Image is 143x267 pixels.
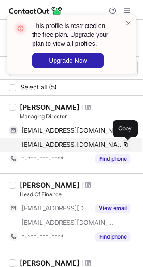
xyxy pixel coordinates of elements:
img: ContactOut v5.3.10 [9,5,63,16]
button: Reveal Button [95,204,130,213]
span: [EMAIL_ADDRESS][DOMAIN_NAME] [21,126,124,134]
span: Upgrade Now [49,57,87,64]
button: Upgrade Now [32,53,104,68]
button: Reveal Button [95,154,130,163]
div: Managing Director [20,113,138,121]
div: [PERSON_NAME] [20,103,80,112]
div: [PERSON_NAME] [20,181,80,190]
span: [EMAIL_ADDRESS][DOMAIN_NAME] [21,204,90,212]
span: [EMAIL_ADDRESS][DOMAIN_NAME] [21,218,114,227]
span: [EMAIL_ADDRESS][DOMAIN_NAME] [21,141,124,149]
div: Head Of Finance [20,190,138,198]
img: error [13,21,28,36]
header: This profile is restricted on the free plan. Upgrade your plan to view all profiles. [32,21,114,48]
button: Reveal Button [95,232,130,241]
